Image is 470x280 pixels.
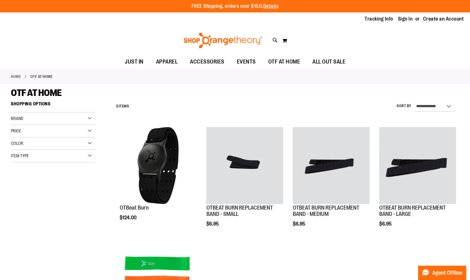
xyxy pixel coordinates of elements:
a: Create an Account [423,16,464,22]
a: Main view of OTBeat Burn 6.0-C [120,127,196,205]
img: OTBEAT BURN REPLACEMENT BAND - LARGE [379,127,456,204]
img: Main view of OTBeat Burn 6.0-C [120,127,196,204]
img: Shop Orangetheory [183,33,263,48]
img: OTBEAT BURN REPLACEMENT BAND - SMALL [206,127,283,204]
span: Color [11,141,23,146]
span: JUST IN [125,55,144,69]
span: APPAREL [156,55,178,69]
span: Agent Offline [432,270,462,276]
a: OTBEAT BURN REPLACEMENT BAND - LARGE [379,205,446,217]
a: OTBEAT BURN REPLACEMENT BAND - LARGE [379,127,456,205]
span: Item Type [11,153,29,158]
span: $6.95 [206,221,220,227]
span: $6.95 [379,221,393,227]
div: product [203,124,286,243]
button: Agent Offline [418,266,466,280]
span: OTF AT HOME [11,88,62,98]
h2: Items [116,102,129,111]
span: Price [11,128,21,133]
div: product [290,124,373,243]
span: 5 [116,104,119,108]
div: product [376,124,459,243]
span: Brand [11,116,23,121]
label: Sort By [397,103,412,109]
a: OTBEAT BURN REPLACEMENT BAND - MEDIUM [293,205,359,217]
span: EVENTS [237,55,256,69]
span: $124.00 [120,215,137,221]
div: product [117,124,200,236]
span: ALL OUT SALE [312,55,345,69]
a: OTBEAT BURN REPLACEMENT BAND - SMALL [206,205,273,217]
a: Home [11,74,21,79]
img: OTBEAT BURN REPLACEMENT BAND - MEDIUM [293,127,370,204]
a: Details [263,3,279,9]
span: ACCESSORIES [190,55,224,69]
a: Tracking Info [365,16,393,22]
a: OTBEAT BURN REPLACEMENT BAND - SMALL [206,127,283,205]
span: OTF AT HOME [268,55,300,69]
strong: OTF AT HOME [30,74,53,79]
span: $6.95 [293,221,306,227]
a: OTBEAT BURN REPLACEMENT BAND - MEDIUM [293,127,370,205]
a: Sign In [398,16,413,22]
strong: Shopping Options [11,98,95,112]
a: OTBeat Burn [120,205,149,211]
p: FREE Shipping, orders over $150. [191,3,279,10]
